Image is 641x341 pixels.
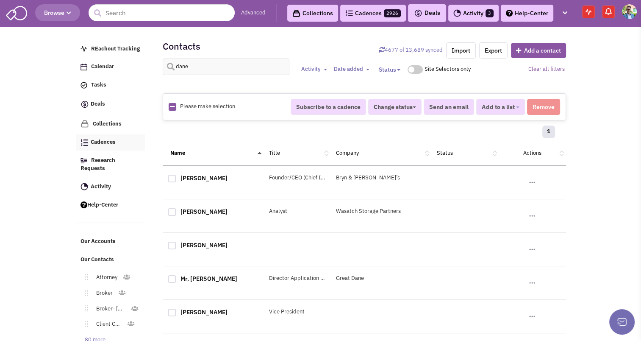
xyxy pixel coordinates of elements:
a: Broker [88,287,118,299]
input: Search contacts [163,59,290,75]
a: Import [446,42,476,59]
div: Bryn & [PERSON_NAME]’s [330,174,431,182]
a: [PERSON_NAME] [180,174,228,182]
a: Collections [287,5,338,22]
button: Browse [35,4,80,21]
div: Great Dane [330,274,431,282]
img: Move.png [80,305,88,311]
a: Company [336,149,359,157]
a: REachout Tracking [76,41,145,57]
img: Research.png [80,158,87,163]
h2: Contacts [163,42,200,50]
img: Cadences_logo.png [80,139,88,146]
img: icon-collection-lavender.png [80,120,89,128]
div: Analyst [264,207,331,215]
span: Tasks [91,81,106,89]
a: Advanced [241,9,266,17]
span: Activity [91,183,111,190]
a: Mr. [PERSON_NAME] [180,275,237,282]
a: Client Contact [88,318,127,330]
span: Status [378,66,396,73]
a: Clear all filters [528,65,564,73]
a: Cadences2926 [340,5,406,22]
a: Status [437,149,453,157]
button: Deals [411,8,443,19]
a: Broker- [GEOGRAPHIC_DATA] [88,303,130,315]
a: Our Contacts [76,252,145,268]
a: 1 [542,126,555,138]
img: SmartAdmin [6,4,27,20]
a: [PERSON_NAME] [180,241,228,249]
a: Actions [523,149,541,157]
img: Cadences_logo.png [345,10,353,16]
button: Subscribe to a cadence [291,99,366,115]
span: REachout Tracking [91,45,140,52]
a: Attorney [88,271,122,284]
span: Collections [93,120,122,127]
div: Founder/CEO (Chief Ingredient Sourcer) [264,174,331,182]
button: Status [373,62,405,77]
a: Name [170,149,185,157]
a: Sync contacts with Retailsphere [379,46,443,53]
div: Site Selectors only [424,65,474,73]
img: Rectangle.png [169,103,176,111]
a: Help-Center [501,5,553,22]
img: Activity.png [453,9,461,17]
img: icon-tasks.png [80,82,87,89]
input: Search [89,4,235,21]
div: Director Application Development [264,274,331,282]
img: Move.png [80,321,88,327]
a: Export [479,42,508,59]
a: [PERSON_NAME] [180,308,228,316]
span: Activity [301,65,320,73]
a: Our Accounts [76,234,145,250]
a: Help-Center [76,197,145,213]
span: Please make selection [180,103,235,110]
a: Cadences [76,134,145,151]
img: help.png [80,201,87,208]
img: Calendar.png [80,64,87,70]
a: Title [269,149,280,157]
span: 2926 [384,9,401,17]
img: Move.png [80,290,88,296]
div: Vice President [264,308,331,316]
img: help.png [506,10,513,17]
button: Activity [298,65,330,74]
span: Cadences [91,139,116,146]
img: icon-collection-lavender-black.svg [292,9,300,17]
img: Gregory Jones [622,4,637,19]
span: Calendar [91,63,114,70]
img: icon-deals.svg [414,8,422,18]
a: Calendar [76,59,145,75]
img: icon-deals.svg [80,99,89,109]
a: [PERSON_NAME] [180,208,228,215]
a: Collections [76,116,145,132]
div: Wasatch Storage Partners [330,207,431,215]
span: Deals [414,9,440,17]
span: Browse [44,9,71,17]
img: Activity.png [80,183,88,190]
img: Move.png [80,274,88,280]
button: Date added [331,65,372,74]
a: Tasks [76,77,145,93]
a: Activity [76,179,145,195]
span: Research Requests [80,157,115,172]
span: Date added [333,65,363,73]
a: Deals [76,95,145,114]
button: Add a contact [511,43,566,58]
a: Activity3 [448,5,499,22]
a: Research Requests [76,153,145,177]
span: 3 [486,9,494,17]
button: Remove [527,99,560,115]
span: Our Accounts [80,238,116,245]
span: Our Contacts [80,256,114,263]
